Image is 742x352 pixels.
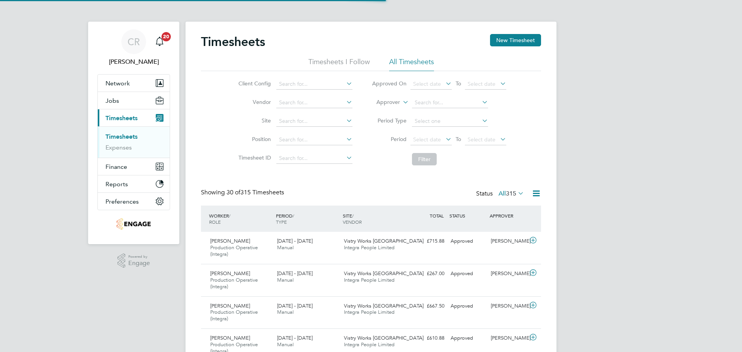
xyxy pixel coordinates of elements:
[274,209,341,229] div: PERIOD
[372,117,407,124] label: Period Type
[210,238,250,244] span: [PERSON_NAME]
[117,253,150,268] a: Powered byEngage
[106,133,138,140] a: Timesheets
[468,136,495,143] span: Select date
[277,277,294,283] span: Manual
[344,303,424,309] span: Vistry Works [GEOGRAPHIC_DATA]
[344,277,395,283] span: Integra People Limited
[116,218,151,230] img: integrapeople-logo-retina.png
[488,267,528,280] div: [PERSON_NAME]
[407,332,448,345] div: £610.88
[98,193,170,210] button: Preferences
[210,335,250,341] span: [PERSON_NAME]
[128,260,150,267] span: Engage
[468,80,495,87] span: Select date
[277,335,313,341] span: [DATE] - [DATE]
[407,235,448,248] div: £715.88
[210,309,258,322] span: Production Operative (Integra)
[98,126,170,158] div: Timesheets
[413,136,441,143] span: Select date
[344,309,395,315] span: Integra People Limited
[488,300,528,313] div: [PERSON_NAME]
[476,189,526,199] div: Status
[276,134,352,145] input: Search for...
[277,244,294,251] span: Manual
[413,80,441,87] span: Select date
[226,189,240,196] span: 30 of
[365,99,400,106] label: Approver
[453,134,463,144] span: To
[412,97,488,108] input: Search for...
[210,244,258,257] span: Production Operative (Integra)
[344,270,424,277] span: Vistry Works [GEOGRAPHIC_DATA]
[106,80,130,87] span: Network
[407,300,448,313] div: £667.50
[277,270,313,277] span: [DATE] - [DATE]
[98,175,170,192] button: Reports
[499,190,524,197] label: All
[210,277,258,290] span: Production Operative (Integra)
[453,78,463,88] span: To
[308,57,370,71] li: Timesheets I Follow
[106,97,119,104] span: Jobs
[229,213,230,219] span: /
[412,153,437,165] button: Filter
[344,244,395,251] span: Integra People Limited
[128,37,140,47] span: CR
[488,235,528,248] div: [PERSON_NAME]
[236,117,271,124] label: Site
[201,189,286,197] div: Showing
[207,209,274,229] div: WORKER
[97,218,170,230] a: Go to home page
[407,267,448,280] div: £267.00
[236,80,271,87] label: Client Config
[448,235,488,248] div: Approved
[277,238,313,244] span: [DATE] - [DATE]
[209,219,221,225] span: ROLE
[236,154,271,161] label: Timesheet ID
[97,29,170,66] a: CR[PERSON_NAME]
[448,267,488,280] div: Approved
[88,22,179,244] nav: Main navigation
[276,79,352,90] input: Search for...
[276,116,352,127] input: Search for...
[128,253,150,260] span: Powered by
[276,153,352,164] input: Search for...
[341,209,408,229] div: SITE
[277,341,294,348] span: Manual
[344,335,424,341] span: Vistry Works [GEOGRAPHIC_DATA]
[152,29,167,54] a: 20
[210,303,250,309] span: [PERSON_NAME]
[488,209,528,223] div: APPROVER
[98,109,170,126] button: Timesheets
[106,163,127,170] span: Finance
[389,57,434,71] li: All Timesheets
[236,136,271,143] label: Position
[506,190,516,197] span: 315
[344,238,424,244] span: Vistry Works [GEOGRAPHIC_DATA]
[276,219,287,225] span: TYPE
[210,270,250,277] span: [PERSON_NAME]
[277,303,313,309] span: [DATE] - [DATE]
[490,34,541,46] button: New Timesheet
[162,32,171,41] span: 20
[293,213,294,219] span: /
[98,75,170,92] button: Network
[412,116,488,127] input: Select one
[352,213,354,219] span: /
[106,144,132,151] a: Expenses
[344,341,395,348] span: Integra People Limited
[98,158,170,175] button: Finance
[448,332,488,345] div: Approved
[277,309,294,315] span: Manual
[276,97,352,108] input: Search for...
[372,80,407,87] label: Approved On
[97,57,170,66] span: Caitlin Rae
[372,136,407,143] label: Period
[106,114,138,122] span: Timesheets
[226,189,284,196] span: 315 Timesheets
[343,219,362,225] span: VENDOR
[236,99,271,105] label: Vendor
[430,213,444,219] span: TOTAL
[448,209,488,223] div: STATUS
